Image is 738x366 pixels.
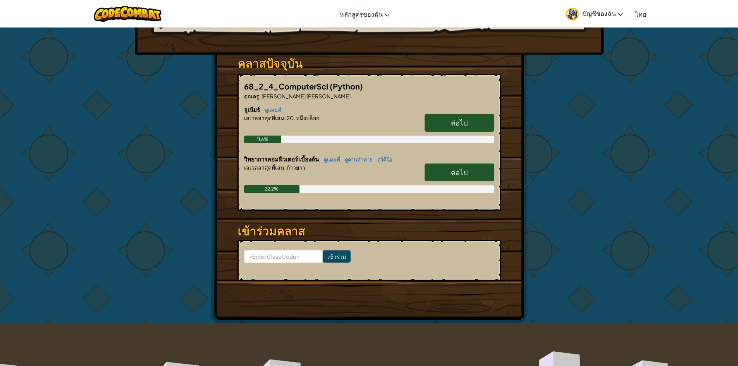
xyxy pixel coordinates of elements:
[237,55,501,72] h3: คลาสปัจจุบัน
[244,250,323,263] input: <Enter Class Code>
[94,6,162,22] img: CodeCombat logo
[336,3,394,24] a: หลักสูตรของฉัน
[631,3,650,24] a: ไทย
[261,107,281,113] a: ดูแผนที่
[244,81,330,91] span: 68_2_4_ComputerSci
[286,114,295,121] span: 20.
[295,114,319,121] span: หนึ่งบล็อก
[284,114,286,121] span: :
[323,250,351,263] input: เข้าร่วม
[373,156,392,163] a: ดูวิดีโอ
[244,106,261,113] span: จูเนียร์
[330,81,363,91] span: (Python)
[562,2,627,26] a: บัญชีของฉัน
[451,168,468,177] span: ต่อไป
[284,164,286,171] span: :
[244,93,259,100] span: คุณครู
[244,136,282,143] div: 11.6%
[451,118,468,127] span: ต่อไป
[244,114,284,121] span: เลเวลล่าสุดที่เล่น
[237,222,501,240] h3: เข้าร่วมคลาส
[635,10,646,18] span: ไทย
[583,9,623,17] span: บัญชีของฉัน
[341,156,373,163] a: ดูด่านท้าทาย
[566,8,579,21] img: avatar
[244,185,299,193] div: 22.2%
[244,164,284,171] span: เลเวลล่าสุดที่เล่น
[261,93,351,100] span: [PERSON_NAME] [PERSON_NAME]
[286,164,305,171] span: ก้าวยาว
[259,93,261,100] span: :
[340,10,383,18] span: หลักสูตรของฉัน
[320,156,340,163] a: ดูแผนที่
[244,155,320,163] span: วิทยาการคอมพิวเตอร์ เบื้องต้น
